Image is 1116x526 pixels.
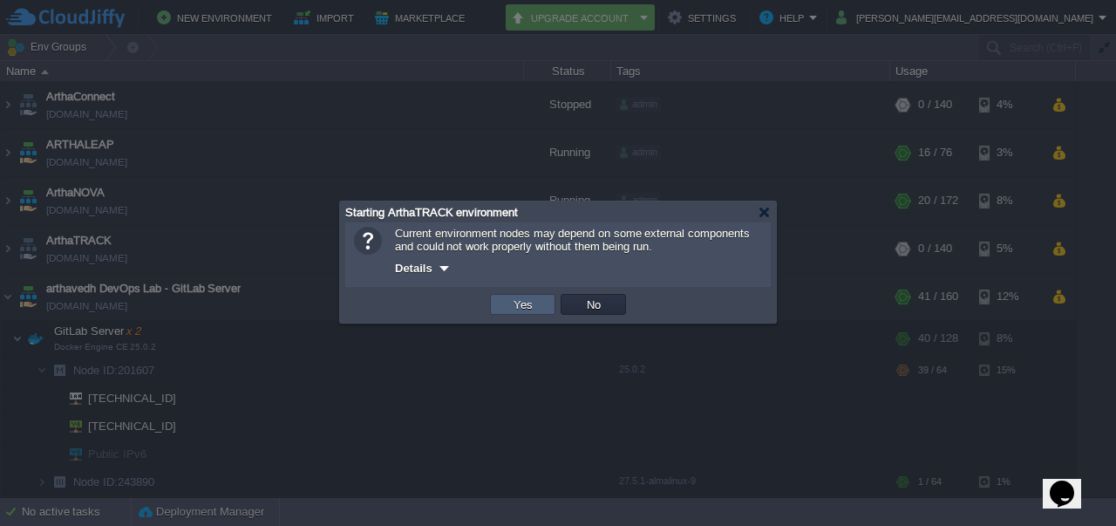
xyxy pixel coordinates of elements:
[508,297,538,312] button: Yes
[582,297,606,312] button: No
[345,206,518,219] span: Starting ArthaTRACK environment
[395,227,750,253] span: Current environment nodes may depend on some external components and could not work properly with...
[395,262,432,275] span: Details
[1043,456,1099,509] iframe: chat widget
